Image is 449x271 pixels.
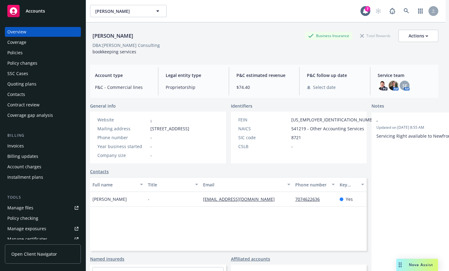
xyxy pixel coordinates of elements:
span: - [291,143,293,150]
span: - [150,134,152,141]
span: SF [402,82,407,89]
span: Identifiers [231,103,252,109]
div: Drag to move [396,259,404,271]
div: Phone number [97,134,148,141]
span: Proprietorship [166,84,221,90]
a: Account charges [5,162,81,172]
a: Overview [5,27,81,37]
a: - [150,117,152,123]
div: NAICS [238,125,289,132]
a: Invoices [5,141,81,151]
a: Start snowing [372,5,384,17]
div: Policies [7,48,23,58]
button: Title [145,177,201,192]
div: [PERSON_NAME] [90,32,136,40]
div: Contacts [7,90,25,99]
a: Manage exposures [5,224,81,234]
div: Total Rewards [357,32,394,40]
span: bookkeeping services [92,49,136,55]
span: $74.40 [236,84,292,90]
a: Switch app [414,5,427,17]
span: [STREET_ADDRESS] [150,125,189,132]
div: Mailing address [97,125,148,132]
a: Affiliated accounts [231,256,270,262]
div: Tools [5,194,81,200]
span: Legal entity type [166,72,221,78]
div: Actions [409,30,428,42]
span: P&C - Commercial lines [95,84,151,90]
div: Account charges [7,162,41,172]
button: Actions [398,30,438,42]
div: SIC code [238,134,289,141]
button: Email [201,177,293,192]
div: Manage files [7,203,33,213]
button: [PERSON_NAME] [90,5,167,17]
span: - [150,143,152,150]
a: [EMAIL_ADDRESS][DOMAIN_NAME] [203,196,280,202]
div: Contract review [7,100,40,110]
span: [US_EMPLOYER_IDENTIFICATION_NUMBER] [291,116,379,123]
a: Installment plans [5,172,81,182]
a: SSC Cases [5,69,81,78]
a: Policy checking [5,213,81,223]
span: - [150,152,152,158]
a: Billing updates [5,151,81,161]
a: Manage files [5,203,81,213]
a: Report a Bug [386,5,398,17]
a: Contacts [5,90,81,99]
div: 7 [365,6,370,12]
button: Nova Assist [396,259,438,271]
span: [PERSON_NAME] [95,8,148,14]
div: Email [203,181,284,188]
span: 8721 [291,134,301,141]
span: 541219 - Other Accounting Services [291,125,364,132]
a: Quoting plans [5,79,81,89]
button: Phone number [293,177,337,192]
a: Coverage gap analysis [5,110,81,120]
div: Manage exposures [7,224,46,234]
div: Billing updates [7,151,38,161]
div: Year business started [97,143,148,150]
div: Manage certificates [7,234,47,244]
span: Select date [313,84,336,90]
a: Policies [5,48,81,58]
div: Business Insurance [305,32,352,40]
div: Policy changes [7,58,37,68]
a: Search [400,5,413,17]
span: Open Client Navigator [11,251,57,257]
div: Overview [7,27,26,37]
span: Service team [378,72,433,78]
img: photo [378,81,387,90]
div: Invoices [7,141,24,151]
div: Billing [5,132,81,139]
span: Notes [372,103,384,110]
span: Accounts [26,9,45,13]
div: Website [97,116,148,123]
span: Yes [346,196,353,202]
div: DBA: [PERSON_NAME] Consulting [92,42,160,48]
span: [PERSON_NAME] [92,196,127,202]
a: 7074622636 [295,196,325,202]
button: Key contact [337,177,367,192]
div: Key contact [340,181,357,188]
span: Nova Assist [409,262,433,267]
img: photo [389,81,398,90]
span: - [148,196,149,202]
a: Policy changes [5,58,81,68]
span: General info [90,103,116,109]
div: Full name [92,181,136,188]
a: Accounts [5,2,81,20]
a: Coverage [5,37,81,47]
div: Installment plans [7,172,43,182]
div: FEIN [238,116,289,123]
span: P&C follow up date [307,72,363,78]
a: Contract review [5,100,81,110]
div: Company size [97,152,148,158]
div: Title [148,181,192,188]
span: Account type [95,72,151,78]
div: Quoting plans [7,79,36,89]
a: Named insureds [90,256,124,262]
a: Manage certificates [5,234,81,244]
div: Phone number [295,181,328,188]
